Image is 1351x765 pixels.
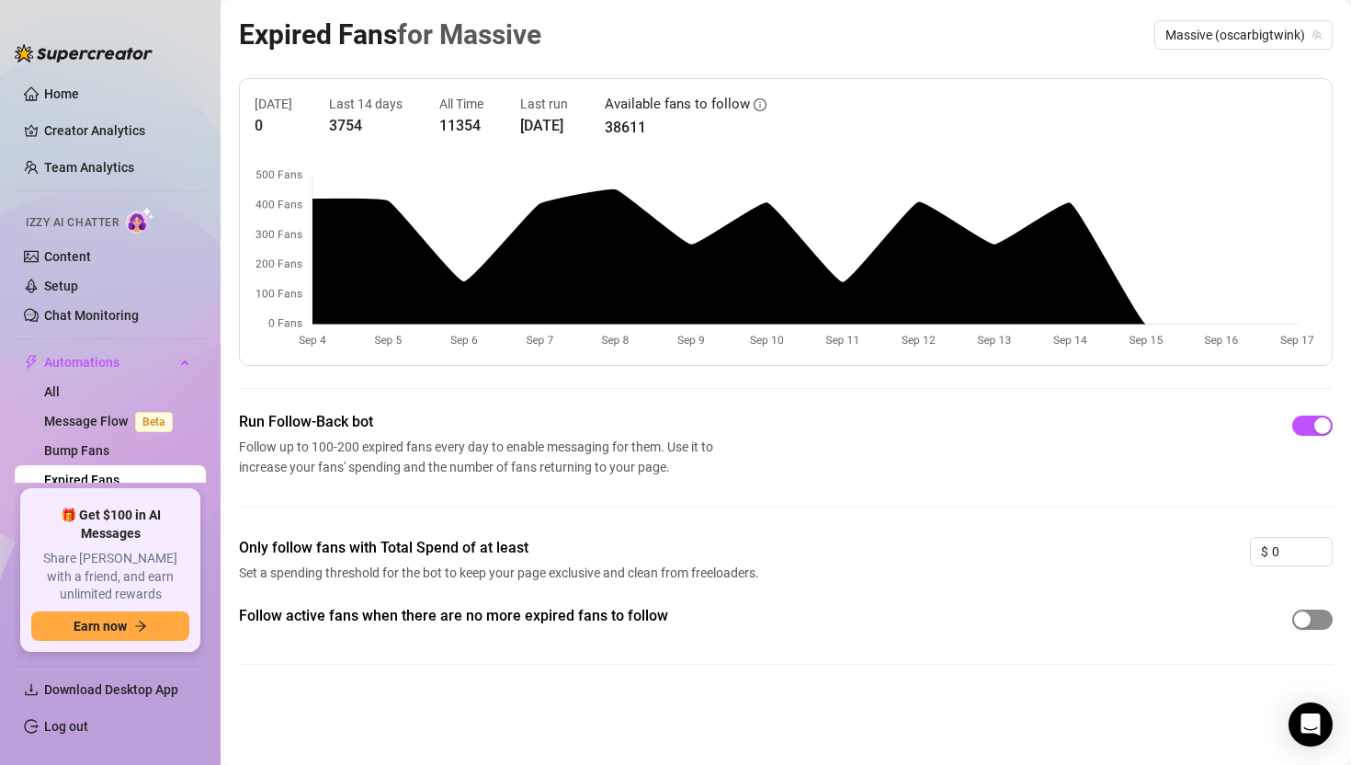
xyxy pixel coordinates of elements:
a: Expired Fans [44,473,119,487]
span: thunderbolt [24,355,39,370]
a: All [44,384,60,399]
span: Beta [135,412,173,432]
article: Last 14 days [329,94,403,114]
article: Available fans to follow [605,94,750,116]
a: Team Analytics [44,160,134,175]
span: Download Desktop App [44,682,178,697]
span: Izzy AI Chatter [26,214,119,232]
a: Message FlowBeta [44,414,180,428]
input: 0.00 [1272,538,1332,565]
article: [DATE] [255,94,292,114]
span: 🎁 Get $100 in AI Messages [31,507,189,542]
article: Last run [520,94,568,114]
span: download [24,682,39,697]
img: logo-BBDzfeDw.svg [15,44,153,63]
a: Home [44,86,79,101]
button: Earn nowarrow-right [31,611,189,641]
article: 0 [255,114,292,137]
a: Setup [44,279,78,293]
span: Follow active fans when there are no more expired fans to follow [239,605,765,627]
span: Follow up to 100-200 expired fans every day to enable messaging for them. Use it to increase your... [239,437,721,477]
span: Massive (oscarbigtwink) [1165,21,1322,49]
span: arrow-right [134,620,147,633]
span: info-circle [754,98,766,111]
a: Content [44,249,91,264]
span: Share [PERSON_NAME] with a friend, and earn unlimited rewards [31,550,189,604]
a: Creator Analytics [44,116,191,145]
span: Only follow fans with Total Spend of at least [239,537,765,559]
a: Bump Fans [44,443,109,458]
a: Log out [44,719,88,734]
img: AI Chatter [126,207,154,234]
span: Earn now [74,619,127,634]
span: Set a spending threshold for the bot to keep your page exclusive and clean from freeloaders. [239,563,765,583]
span: for Massive [397,18,541,51]
a: Chat Monitoring [44,308,139,323]
span: Run Follow-Back bot [239,411,721,433]
article: 3754 [329,114,403,137]
article: [DATE] [520,114,568,137]
article: All Time [439,94,483,114]
span: team [1311,29,1323,40]
article: 11354 [439,114,483,137]
article: 38611 [605,116,766,139]
article: Expired Fans [239,13,541,56]
span: Automations [44,348,175,377]
div: Open Intercom Messenger [1289,702,1333,747]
